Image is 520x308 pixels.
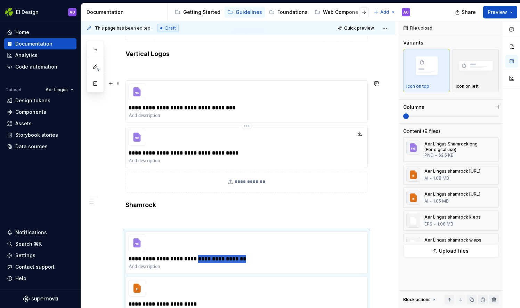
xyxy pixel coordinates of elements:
[15,143,48,150] div: Data sources
[6,87,22,93] div: Dataset
[15,240,42,247] div: Search ⌘K
[4,238,76,250] button: Search ⌘K
[403,104,424,111] div: Columns
[437,221,453,227] span: 1.08 MB
[16,9,39,16] div: EI Design
[462,9,476,16] span: Share
[4,118,76,129] a: Assets
[403,49,450,92] button: placeholderIcon on top
[372,7,398,17] button: Add
[424,152,433,158] span: PNG
[125,50,367,58] h4: Vertical Logos
[15,97,50,104] div: Design tokens
[225,7,265,18] a: Guidelines
[15,275,26,282] div: Help
[403,39,423,46] div: Variants
[323,9,366,16] div: Web Components
[15,252,35,259] div: Settings
[344,25,374,31] span: Quick preview
[172,7,223,18] a: Getting Started
[406,53,447,80] img: placeholder
[4,261,76,273] button: Contact support
[15,263,55,270] div: Contact support
[125,201,367,209] h4: Shamrock
[183,9,220,16] div: Getting Started
[87,9,165,16] div: Documentation
[406,84,429,89] p: Icon on top
[424,191,480,197] div: Aer Lingus shamrock [URL]
[42,85,76,95] button: Aer Lingus
[236,9,262,16] div: Guidelines
[497,104,499,110] p: 1
[4,50,76,61] a: Analytics
[424,237,481,243] div: Aer Lingus shamrock w.eps
[15,120,32,127] div: Assets
[15,40,52,47] div: Documentation
[456,53,496,80] img: placeholder
[403,9,409,15] div: AO
[4,38,76,49] a: Documentation
[312,7,369,18] a: Web Components
[4,227,76,238] button: Notifications
[433,175,449,181] span: 1.08 MB
[403,297,431,302] div: Block actions
[95,66,101,72] span: 5
[23,295,58,302] svg: Supernova Logo
[4,129,76,141] a: Storybook stories
[277,9,308,16] div: Foundations
[403,245,499,257] button: Upload files
[430,198,432,204] span: -
[430,175,432,181] span: -
[4,106,76,118] a: Components
[488,9,507,16] span: Preview
[380,9,389,15] span: Add
[434,221,436,227] span: -
[15,132,58,139] div: Storybook stories
[15,229,47,236] div: Notifications
[438,152,454,158] span: 62.5 KB
[452,6,480,18] button: Share
[453,49,499,92] button: placeholderIcon on left
[4,273,76,284] button: Help
[424,175,428,181] span: AI
[403,128,440,135] div: Content (9 files)
[456,84,479,89] p: Icon on left
[15,29,29,36] div: Home
[335,23,377,33] button: Quick preview
[403,295,437,305] div: Block actions
[70,9,75,15] div: AO
[4,141,76,152] a: Data sources
[165,25,176,31] span: Draft
[15,109,46,116] div: Components
[424,141,486,152] div: Aer Lingus Shamrock.png (For digital use)
[5,8,13,16] img: 56b5df98-d96d-4d7e-807c-0afdf3bdaefa.png
[95,25,152,31] span: This page has been edited.
[424,221,432,227] span: EPS
[433,198,449,204] span: 1.05 MB
[4,27,76,38] a: Home
[15,63,57,70] div: Code automation
[424,198,428,204] span: AI
[266,7,310,18] a: Foundations
[435,152,437,158] span: -
[424,168,480,174] div: Aer Lingus shamrock [URL]
[4,61,76,72] a: Code automation
[439,247,469,254] span: Upload files
[424,214,481,220] div: Aer Lingus shamrock k.eps
[172,5,370,19] div: Page tree
[15,52,38,59] div: Analytics
[4,95,76,106] a: Design tokens
[4,250,76,261] a: Settings
[483,6,517,18] button: Preview
[1,5,79,19] button: EI DesignAO
[46,87,68,93] span: Aer Lingus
